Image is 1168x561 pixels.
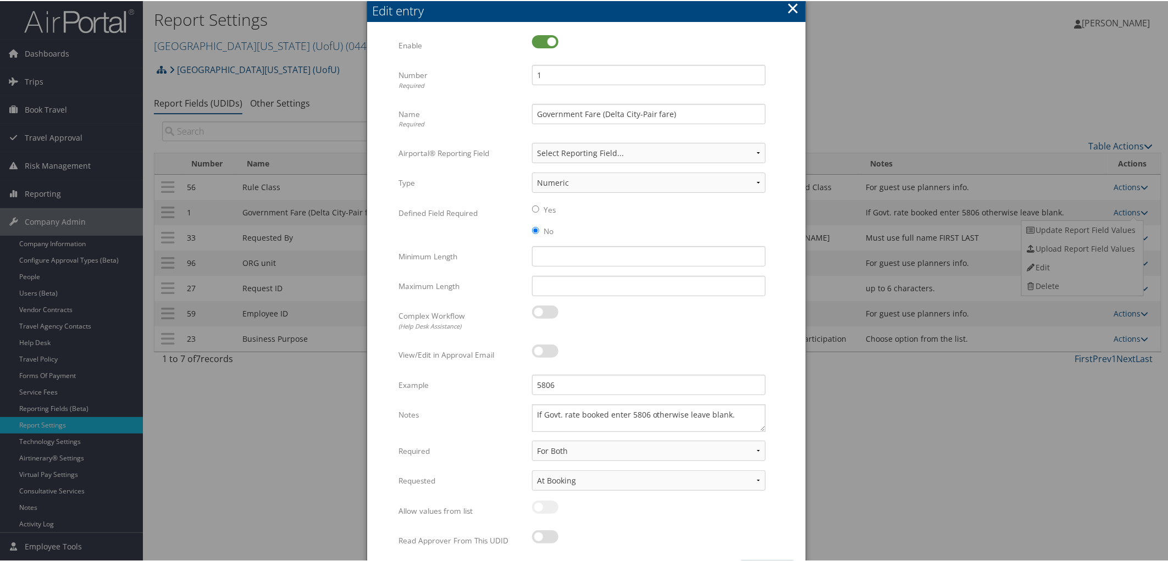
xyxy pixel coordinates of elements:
label: Notes [398,403,523,424]
label: Required [398,440,523,460]
label: Allow values from list [398,499,523,520]
label: Name [398,103,523,133]
label: View/Edit in Approval Email [398,343,523,364]
label: Yes [544,203,556,214]
label: Minimum Length [398,245,523,266]
div: (Help Desk Assistance) [398,321,523,330]
label: Defined Field Required [398,202,523,223]
label: Maximum Length [398,275,523,296]
label: Airportal® Reporting Field [398,142,523,163]
label: Enable [398,34,523,55]
div: Edit entry [373,1,806,18]
div: Required [398,80,523,90]
label: Requested [398,469,523,490]
label: Number [398,64,523,94]
label: Read Approver From This UDID [398,529,523,550]
label: Type [398,171,523,192]
label: No [544,225,553,236]
label: Complex Workflow [398,304,523,335]
div: Required [398,119,523,128]
label: Example [398,374,523,395]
